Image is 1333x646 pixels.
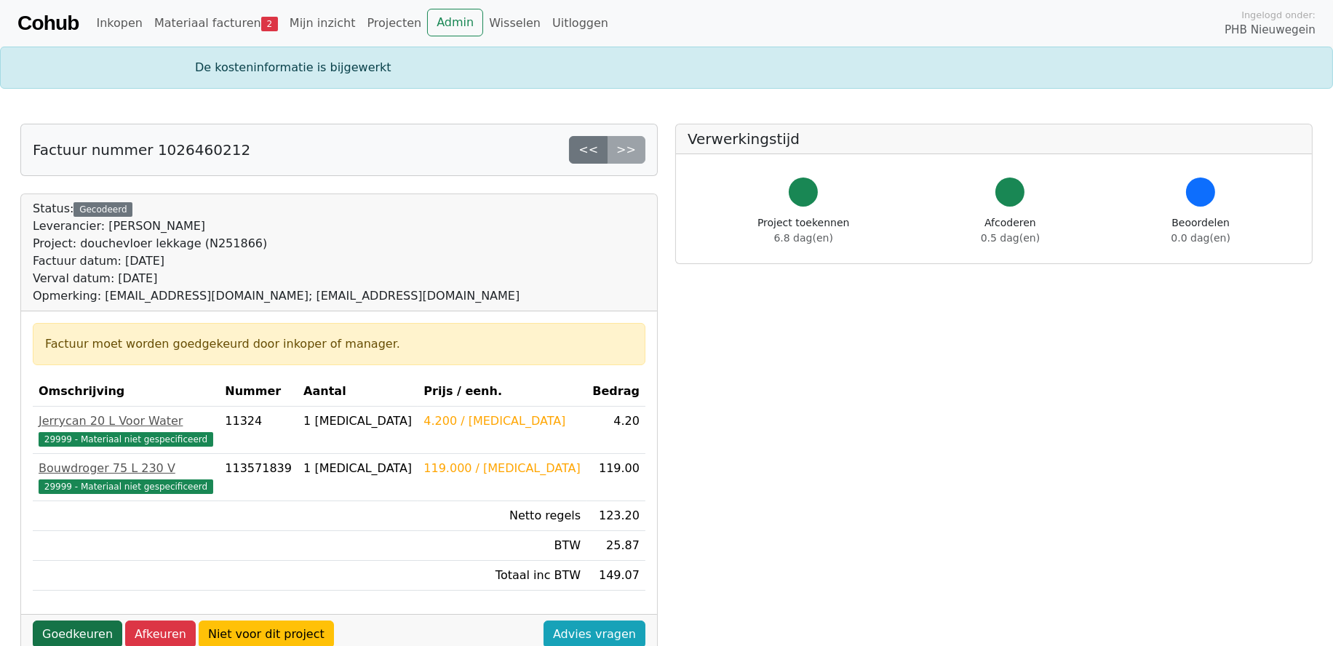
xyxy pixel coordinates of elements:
a: Uitloggen [546,9,614,38]
h5: Verwerkingstijd [688,130,1300,148]
td: 149.07 [586,561,645,591]
div: De kosteninformatie is bijgewerkt [186,59,1147,76]
div: 119.000 / [MEDICAL_DATA] [423,460,581,477]
a: Bouwdroger 75 L 230 V29999 - Materiaal niet gespecificeerd [39,460,213,495]
a: Materiaal facturen2 [148,9,284,38]
a: Projecten [361,9,427,38]
div: Project: douchevloer lekkage (N251866) [33,235,520,252]
td: 25.87 [586,531,645,561]
h5: Factuur nummer 1026460212 [33,141,250,159]
span: Ingelogd onder: [1241,8,1316,22]
td: 113571839 [219,454,298,501]
div: Beoordelen [1171,215,1230,246]
div: Jerrycan 20 L Voor Water [39,412,213,430]
td: 11324 [219,407,298,454]
span: 0.5 dag(en) [981,232,1040,244]
a: << [569,136,608,164]
th: Aantal [298,377,418,407]
div: Factuur datum: [DATE] [33,252,520,270]
th: Nummer [219,377,298,407]
span: PHB Nieuwegein [1225,22,1316,39]
div: Opmerking: [EMAIL_ADDRESS][DOMAIN_NAME]; [EMAIL_ADDRESS][DOMAIN_NAME] [33,287,520,305]
div: 1 [MEDICAL_DATA] [303,460,412,477]
span: 0.0 dag(en) [1171,232,1230,244]
div: Project toekennen [757,215,849,246]
td: 4.20 [586,407,645,454]
div: 4.200 / [MEDICAL_DATA] [423,412,581,430]
div: Afcoderen [981,215,1040,246]
a: Admin [427,9,483,36]
div: Verval datum: [DATE] [33,270,520,287]
th: Omschrijving [33,377,219,407]
a: Inkopen [90,9,148,38]
div: Factuur moet worden goedgekeurd door inkoper of manager. [45,335,633,353]
td: 119.00 [586,454,645,501]
div: Bouwdroger 75 L 230 V [39,460,213,477]
span: 29999 - Materiaal niet gespecificeerd [39,432,213,447]
div: Status: [33,200,520,305]
div: 1 [MEDICAL_DATA] [303,412,412,430]
th: Prijs / eenh. [418,377,586,407]
div: Leverancier: [PERSON_NAME] [33,218,520,235]
td: BTW [418,531,586,561]
td: 123.20 [586,501,645,531]
a: Wisselen [483,9,546,38]
td: Netto regels [418,501,586,531]
span: 2 [261,17,278,31]
a: Mijn inzicht [284,9,362,38]
span: 6.8 dag(en) [774,232,833,244]
span: 29999 - Materiaal niet gespecificeerd [39,479,213,494]
td: Totaal inc BTW [418,561,586,591]
th: Bedrag [586,377,645,407]
a: Cohub [17,6,79,41]
a: Jerrycan 20 L Voor Water29999 - Materiaal niet gespecificeerd [39,412,213,447]
div: Gecodeerd [73,202,132,217]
